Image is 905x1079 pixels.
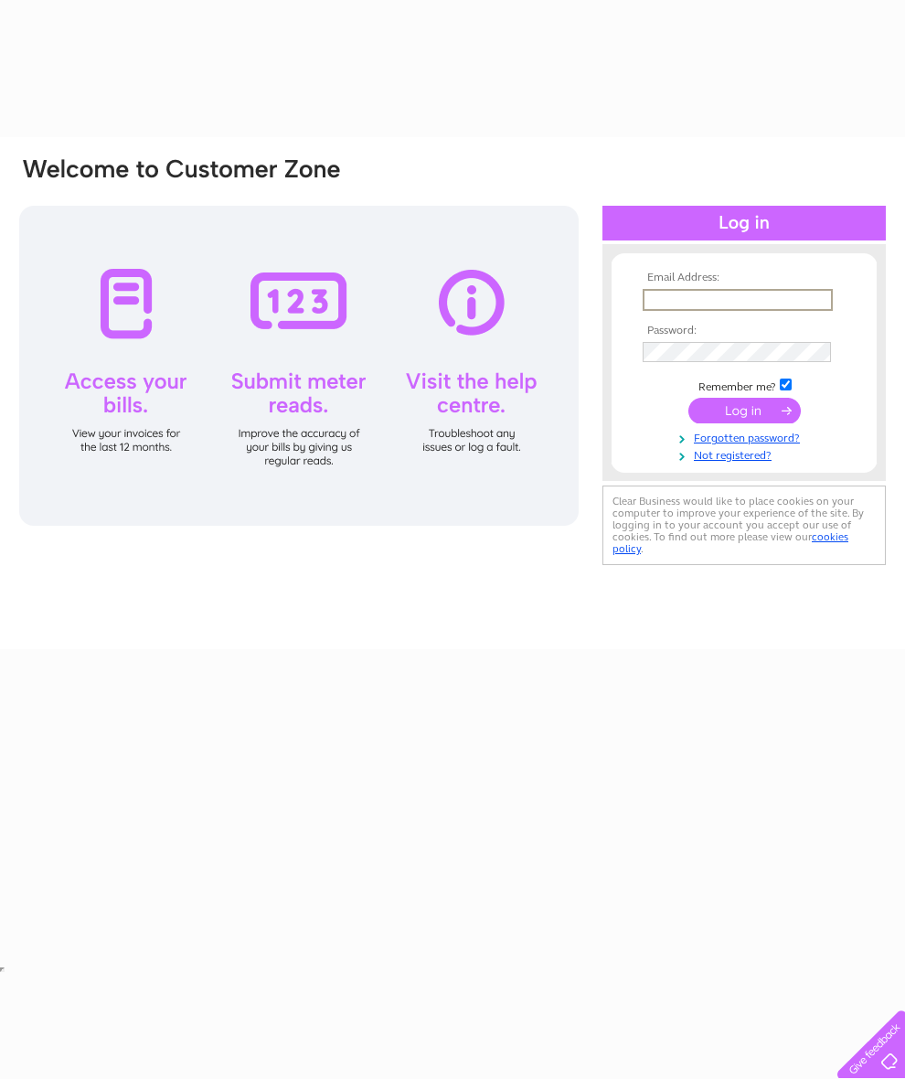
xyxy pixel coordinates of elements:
a: cookies policy [612,530,848,555]
input: Submit [688,398,801,423]
a: Forgotten password? [643,428,850,445]
th: Password: [638,325,850,337]
div: Clear Business would like to place cookies on your computer to improve your experience of the sit... [602,486,886,565]
td: Remember me? [638,376,850,394]
th: Email Address: [638,272,850,284]
a: Not registered? [643,445,850,463]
